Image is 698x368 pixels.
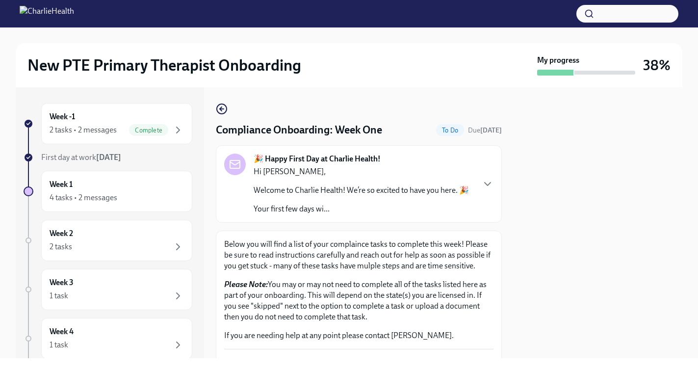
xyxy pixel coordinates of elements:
[50,340,68,350] div: 1 task
[50,326,74,337] h6: Week 4
[537,55,579,66] strong: My progress
[216,123,382,137] h4: Compliance Onboarding: Week One
[468,126,502,134] span: Due
[24,152,192,163] a: First day at work[DATE]
[254,154,381,164] strong: 🎉 Happy First Day at Charlie Health!
[50,290,68,301] div: 1 task
[50,192,117,203] div: 4 tasks • 2 messages
[50,228,73,239] h6: Week 2
[50,111,75,122] h6: Week -1
[224,330,493,341] p: If you are needing help at any point please contact [PERSON_NAME].
[254,185,469,196] p: Welcome to Charlie Health! We’re so excited to have you here. 🎉
[96,153,121,162] strong: [DATE]
[129,127,168,134] span: Complete
[643,56,671,74] h3: 38%
[24,318,192,359] a: Week 41 task
[50,179,73,190] h6: Week 1
[254,166,469,177] p: Hi [PERSON_NAME],
[254,204,469,214] p: Your first few days wi...
[50,125,117,135] div: 2 tasks • 2 messages
[468,126,502,135] span: August 30th, 2025 09:00
[480,126,502,134] strong: [DATE]
[224,279,493,322] p: You may or may not need to complete all of the tasks listed here as part of your onboarding. This...
[50,277,74,288] h6: Week 3
[41,153,121,162] span: First day at work
[24,220,192,261] a: Week 22 tasks
[27,55,301,75] h2: New PTE Primary Therapist Onboarding
[24,103,192,144] a: Week -12 tasks • 2 messagesComplete
[24,269,192,310] a: Week 31 task
[20,6,74,22] img: CharlieHealth
[24,171,192,212] a: Week 14 tasks • 2 messages
[224,280,268,289] strong: Please Note:
[436,127,464,134] span: To Do
[50,241,72,252] div: 2 tasks
[224,239,493,271] p: Below you will find a list of your complaince tasks to complete this week! Please be sure to read...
